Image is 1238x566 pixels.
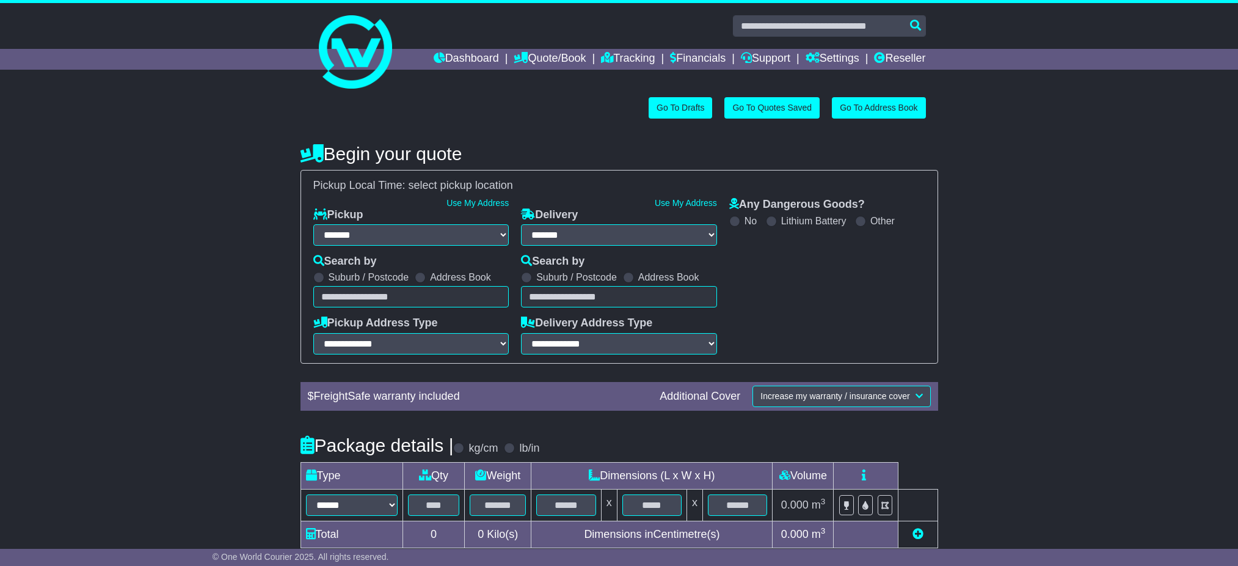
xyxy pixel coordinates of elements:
[745,215,757,227] label: No
[300,435,454,455] h4: Package details |
[213,552,389,562] span: © One World Courier 2025. All rights reserved.
[670,49,726,70] a: Financials
[654,390,746,403] div: Additional Cover
[752,386,930,407] button: Increase my warranty / insurance cover
[514,49,586,70] a: Quote/Book
[821,497,826,506] sup: 3
[649,97,712,119] a: Go To Drafts
[531,462,773,489] td: Dimensions (L x W x H)
[313,255,377,268] label: Search by
[724,97,820,119] a: Go To Quotes Saved
[300,462,402,489] td: Type
[781,499,809,511] span: 0.000
[307,179,931,193] div: Pickup Local Time:
[300,521,402,548] td: Total
[478,528,484,540] span: 0
[536,271,617,283] label: Suburb / Postcode
[601,489,617,521] td: x
[870,215,895,227] label: Other
[729,198,865,211] label: Any Dangerous Goods?
[781,528,809,540] span: 0.000
[430,271,491,283] label: Address Book
[521,208,578,222] label: Delivery
[434,49,499,70] a: Dashboard
[821,526,826,535] sup: 3
[531,521,773,548] td: Dimensions in Centimetre(s)
[773,462,834,489] td: Volume
[874,49,925,70] a: Reseller
[760,391,909,401] span: Increase my warranty / insurance cover
[655,198,717,208] a: Use My Address
[409,179,513,191] span: select pickup location
[519,442,539,455] label: lb/in
[402,462,465,489] td: Qty
[402,521,465,548] td: 0
[521,255,584,268] label: Search by
[465,521,531,548] td: Kilo(s)
[781,215,847,227] label: Lithium Battery
[741,49,790,70] a: Support
[601,49,655,70] a: Tracking
[300,144,938,164] h4: Begin your quote
[313,317,438,330] label: Pickup Address Type
[468,442,498,455] label: kg/cm
[521,317,652,330] label: Delivery Address Type
[446,198,509,208] a: Use My Address
[329,271,409,283] label: Suburb / Postcode
[832,97,925,119] a: Go To Address Book
[313,208,363,222] label: Pickup
[812,528,826,540] span: m
[687,489,703,521] td: x
[912,528,923,540] a: Add new item
[638,271,699,283] label: Address Book
[812,499,826,511] span: m
[302,390,654,403] div: $ FreightSafe warranty included
[806,49,859,70] a: Settings
[465,462,531,489] td: Weight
